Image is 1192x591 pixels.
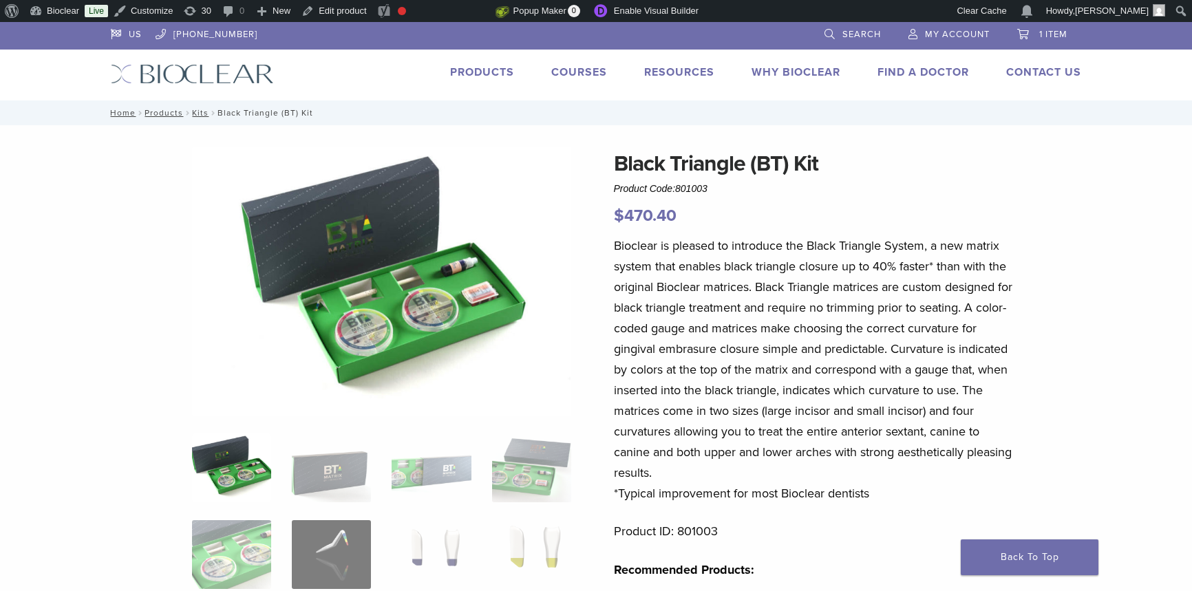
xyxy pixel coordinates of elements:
[392,433,471,502] img: Black Triangle (BT) Kit - Image 3
[614,562,754,577] strong: Recommended Products:
[614,147,1019,180] h1: Black Triangle (BT) Kit
[1017,22,1067,43] a: 1 item
[877,65,969,79] a: Find A Doctor
[614,521,1019,541] p: Product ID: 801003
[392,520,471,589] img: Black Triangle (BT) Kit - Image 7
[192,108,209,118] a: Kits
[492,433,571,502] img: Black Triangle (BT) Kit - Image 4
[418,3,496,20] img: Views over 48 hours. Click for more Jetpack Stats.
[85,5,108,17] a: Live
[192,520,271,589] img: Black Triangle (BT) Kit - Image 5
[156,22,257,43] a: [PHONE_NUMBER]
[842,29,881,40] span: Search
[111,64,274,84] img: Bioclear
[752,65,840,79] a: Why Bioclear
[100,100,1092,125] nav: Black Triangle (BT) Kit
[209,109,217,116] span: /
[136,109,145,116] span: /
[824,22,881,43] a: Search
[183,109,192,116] span: /
[614,206,624,226] span: $
[925,29,990,40] span: My Account
[568,5,580,17] span: 0
[614,206,677,226] bdi: 470.40
[450,65,514,79] a: Products
[675,183,707,194] span: 801003
[111,22,142,43] a: US
[106,108,136,118] a: Home
[614,235,1019,504] p: Bioclear is pleased to introduce the Black Triangle System, a new matrix system that enables blac...
[292,433,371,502] img: Black Triangle (BT) Kit - Image 2
[1039,29,1067,40] span: 1 item
[644,65,714,79] a: Resources
[1075,6,1149,16] span: [PERSON_NAME]
[145,108,183,118] a: Products
[551,65,607,79] a: Courses
[1006,65,1081,79] a: Contact Us
[192,433,271,502] img: Intro-Black-Triangle-Kit-6-Copy-e1548792917662-324x324.jpg
[192,147,572,416] img: Intro Black Triangle Kit-6 - Copy
[614,183,707,194] span: Product Code:
[292,520,371,589] img: Black Triangle (BT) Kit - Image 6
[398,7,406,15] div: Focus keyphrase not set
[492,520,571,589] img: Black Triangle (BT) Kit - Image 8
[961,539,1098,575] a: Back To Top
[908,22,990,43] a: My Account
